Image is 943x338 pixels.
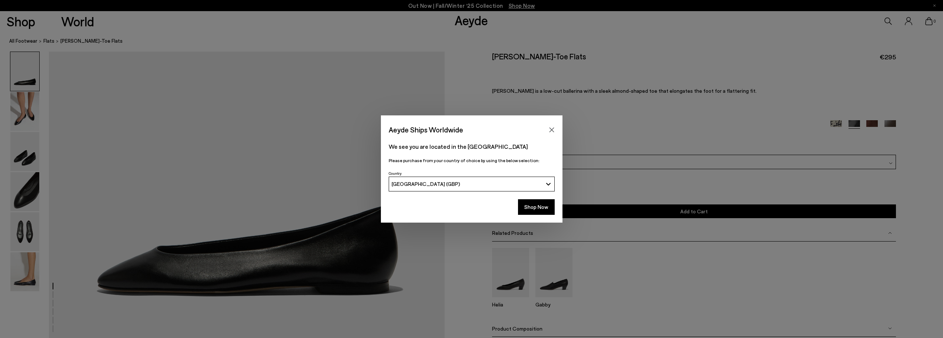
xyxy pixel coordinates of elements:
[392,181,460,187] span: [GEOGRAPHIC_DATA] (GBP)
[518,199,555,215] button: Shop Now
[546,124,557,135] button: Close
[389,123,463,136] span: Aeyde Ships Worldwide
[389,171,402,175] span: Country
[389,157,555,164] p: Please purchase from your country of choice by using the below selection:
[389,142,555,151] p: We see you are located in the [GEOGRAPHIC_DATA]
